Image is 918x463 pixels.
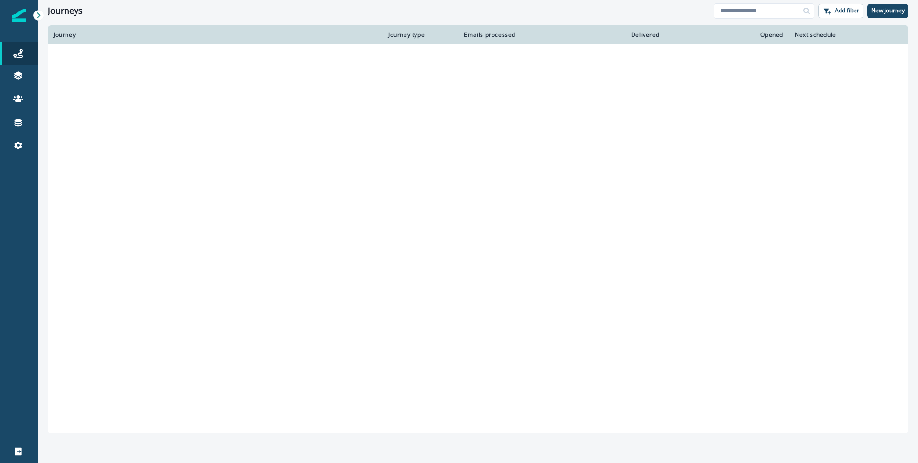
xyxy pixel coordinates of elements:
[867,4,908,18] button: New journey
[818,4,863,18] button: Add filter
[835,7,859,14] p: Add filter
[527,31,659,39] div: Delivered
[54,31,377,39] div: Journey
[795,31,879,39] div: Next schedule
[671,31,783,39] div: Opened
[48,6,83,16] h1: Journeys
[12,9,26,22] img: Inflection
[388,31,448,39] div: Journey type
[871,7,905,14] p: New journey
[460,31,515,39] div: Emails processed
